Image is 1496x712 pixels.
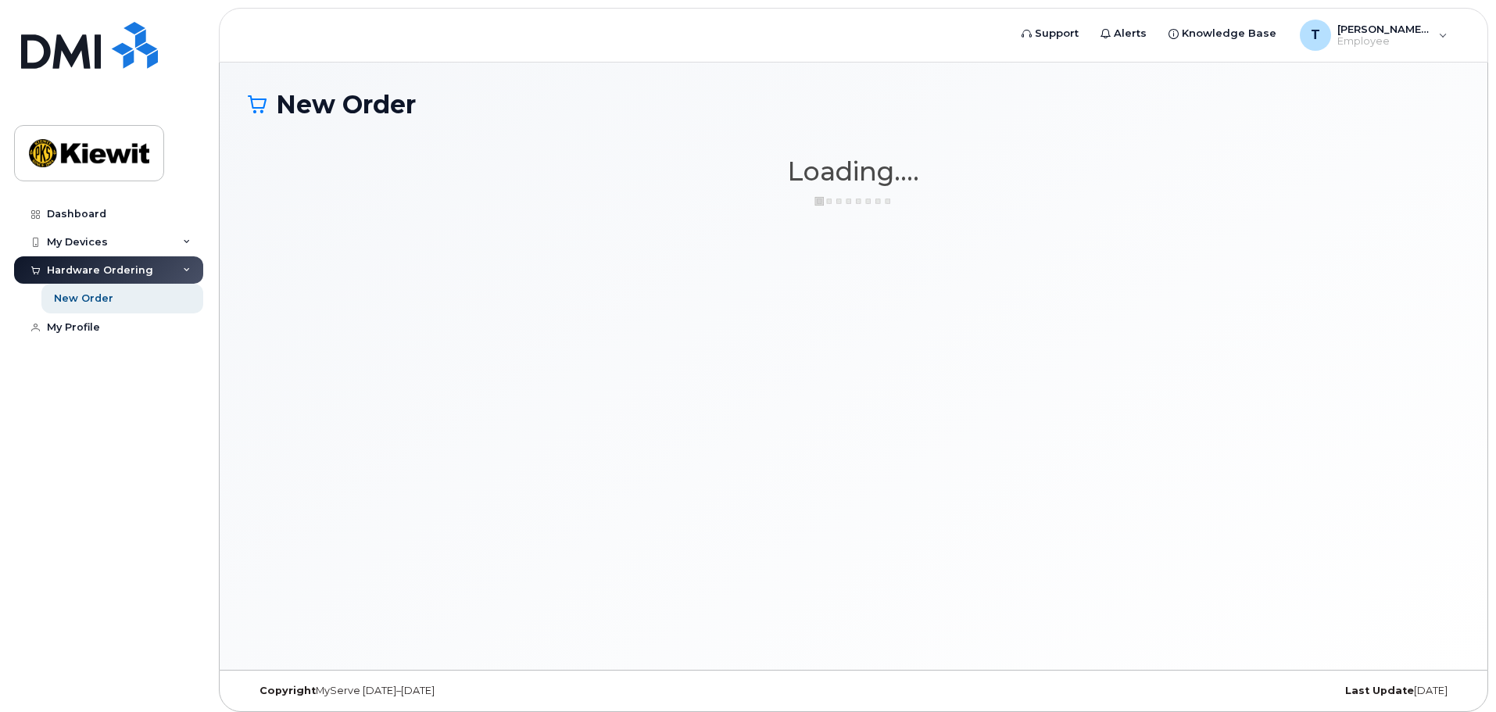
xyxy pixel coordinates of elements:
div: [DATE] [1055,685,1459,697]
h1: Loading.... [248,157,1459,185]
strong: Last Update [1345,685,1414,696]
img: ajax-loader-3a6953c30dc77f0bf724df975f13086db4f4c1262e45940f03d1251963f1bf2e.gif [814,195,893,207]
div: MyServe [DATE]–[DATE] [248,685,652,697]
h1: New Order [248,91,1459,118]
strong: Copyright [259,685,316,696]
